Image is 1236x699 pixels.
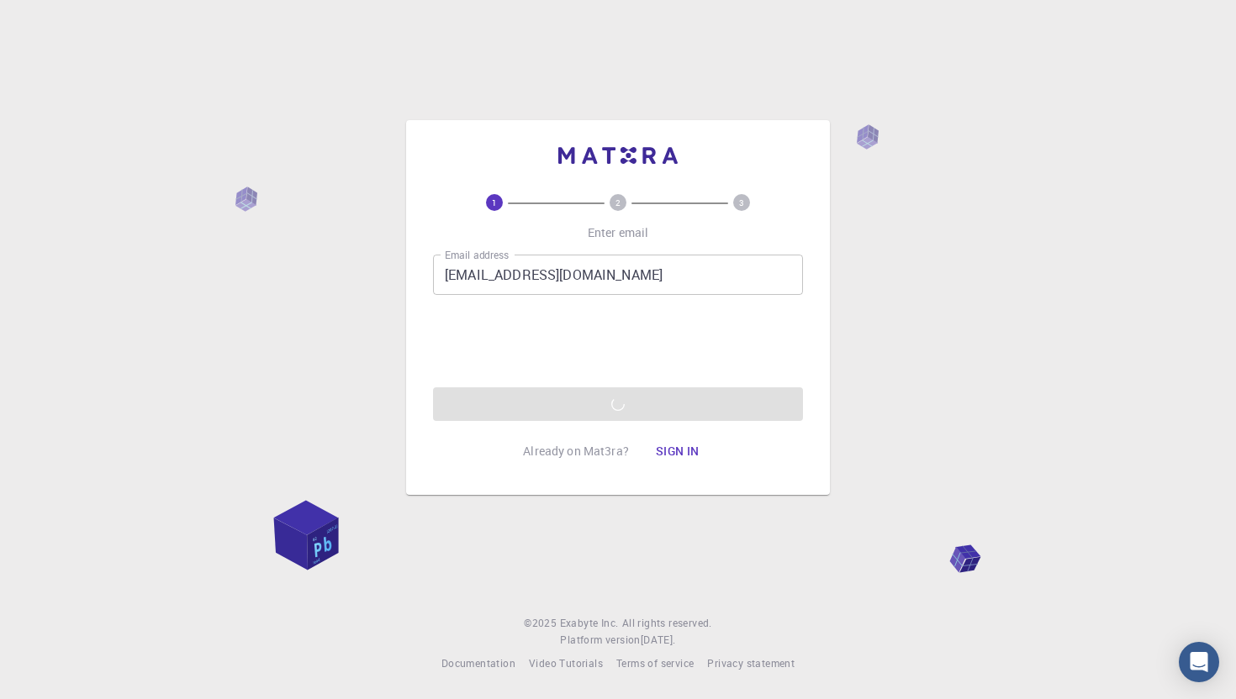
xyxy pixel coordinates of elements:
[560,632,640,649] span: Platform version
[560,615,619,632] a: Exabyte Inc.
[707,655,795,672] a: Privacy statement
[615,197,621,208] text: 2
[622,615,712,632] span: All rights reserved.
[492,197,497,208] text: 1
[524,615,559,632] span: © 2025
[445,248,509,262] label: Email address
[616,656,694,670] span: Terms of service
[641,633,676,646] span: [DATE] .
[523,443,629,460] p: Already on Mat3ra?
[441,655,515,672] a: Documentation
[441,656,515,670] span: Documentation
[560,616,619,629] span: Exabyte Inc.
[616,655,694,672] a: Terms of service
[707,656,795,670] span: Privacy statement
[529,655,603,672] a: Video Tutorials
[641,632,676,649] a: [DATE].
[529,656,603,670] span: Video Tutorials
[739,197,744,208] text: 3
[1179,642,1219,682] div: Open Intercom Messenger
[490,308,746,374] iframe: reCAPTCHA
[588,224,649,241] p: Enter email
[642,434,713,468] button: Sign in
